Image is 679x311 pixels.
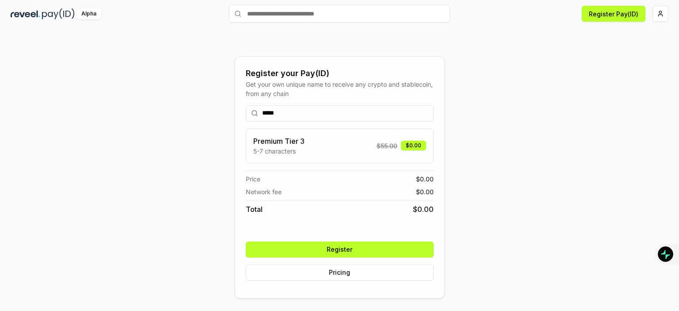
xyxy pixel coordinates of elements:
[253,146,305,156] p: 5-7 characters
[246,265,434,280] button: Pricing
[401,141,426,150] div: $0.00
[416,187,434,196] span: $ 0.00
[582,6,645,22] button: Register Pay(ID)
[76,8,101,19] div: Alpha
[42,8,75,19] img: pay_id
[246,242,434,257] button: Register
[416,174,434,184] span: $ 0.00
[246,204,263,215] span: Total
[246,67,434,80] div: Register your Pay(ID)
[246,187,282,196] span: Network fee
[377,141,397,150] span: $ 55.00
[246,174,260,184] span: Price
[11,8,40,19] img: reveel_dark
[253,136,305,146] h3: Premium Tier 3
[246,80,434,98] div: Get your own unique name to receive any crypto and stablecoin, from any chain
[413,204,434,215] span: $ 0.00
